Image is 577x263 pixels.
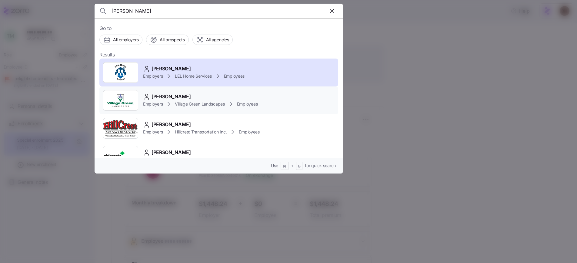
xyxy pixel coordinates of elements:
[103,148,138,165] img: Employer logo
[239,129,259,135] span: Employees
[103,120,138,137] img: Employer logo
[146,35,188,45] button: All prospects
[152,121,191,128] span: [PERSON_NAME]
[206,37,229,43] span: All agencies
[283,164,286,169] span: ⌘
[99,51,115,59] span: Results
[175,73,212,79] span: LEL Home Services
[103,92,138,109] img: Employer logo
[99,25,338,32] span: Go to
[113,37,138,43] span: All employers
[152,65,191,72] span: [PERSON_NAME]
[99,35,142,45] button: All employers
[291,163,294,169] span: +
[143,129,163,135] span: Employers
[143,101,163,107] span: Employers
[298,164,301,169] span: B
[271,163,278,169] span: Use
[175,101,225,107] span: Village Green Landscapes
[192,35,233,45] button: All agencies
[175,129,227,135] span: Hillcrest Transportation Inc.
[152,93,191,100] span: [PERSON_NAME]
[152,149,191,156] span: [PERSON_NAME]
[143,73,163,79] span: Employers
[160,37,185,43] span: All prospects
[224,73,245,79] span: Employees
[305,163,336,169] span: for quick search
[237,101,258,107] span: Employees
[103,64,138,81] img: Employer logo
